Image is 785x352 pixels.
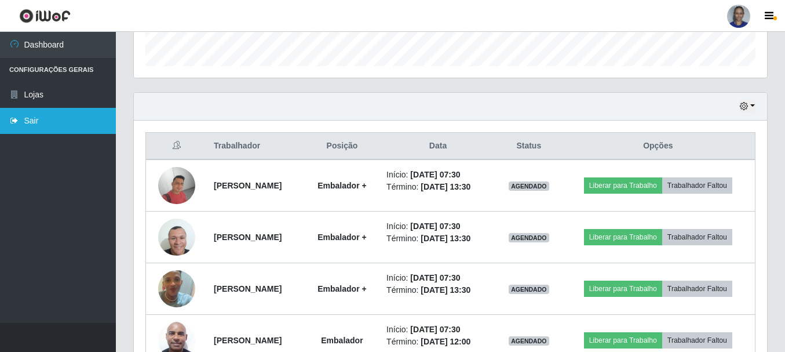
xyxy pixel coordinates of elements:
button: Liberar para Trabalho [584,332,662,349]
time: [DATE] 07:30 [410,170,460,179]
time: [DATE] 13:30 [421,182,470,191]
button: Trabalhador Faltou [662,332,732,349]
li: Término: [386,284,490,296]
button: Trabalhador Faltou [662,281,732,297]
strong: Embalador + [317,284,366,293]
li: Início: [386,169,490,181]
time: [DATE] 13:30 [421,234,470,243]
strong: [PERSON_NAME] [214,284,282,293]
img: 1736167370317.jpeg [158,219,195,256]
li: Término: [386,336,490,348]
span: AGENDADO [509,336,549,346]
time: [DATE] 07:30 [410,273,460,282]
img: CoreUI Logo [19,9,71,23]
strong: [PERSON_NAME] [214,181,282,190]
strong: Embalador + [317,181,366,190]
th: Opções [561,133,755,160]
span: AGENDADO [509,233,549,242]
img: 1710898857944.jpeg [158,167,195,204]
li: Término: [386,181,490,193]
strong: Embalador [321,336,363,345]
img: 1734287030319.jpeg [158,256,195,322]
button: Liberar para Trabalho [584,177,662,194]
strong: Embalador + [317,233,366,242]
strong: [PERSON_NAME] [214,233,282,242]
li: Início: [386,324,490,336]
button: Trabalhador Faltou [662,229,732,245]
time: [DATE] 13:30 [421,285,470,295]
span: AGENDADO [509,182,549,191]
button: Trabalhador Faltou [662,177,732,194]
button: Liberar para Trabalho [584,229,662,245]
span: AGENDADO [509,285,549,294]
strong: [PERSON_NAME] [214,336,282,345]
th: Status [496,133,561,160]
time: [DATE] 07:30 [410,325,460,334]
time: [DATE] 12:00 [421,337,470,346]
li: Início: [386,220,490,233]
th: Trabalhador [207,133,305,160]
li: Término: [386,233,490,245]
time: [DATE] 07:30 [410,222,460,231]
th: Data [379,133,496,160]
th: Posição [305,133,379,160]
button: Liberar para Trabalho [584,281,662,297]
li: Início: [386,272,490,284]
